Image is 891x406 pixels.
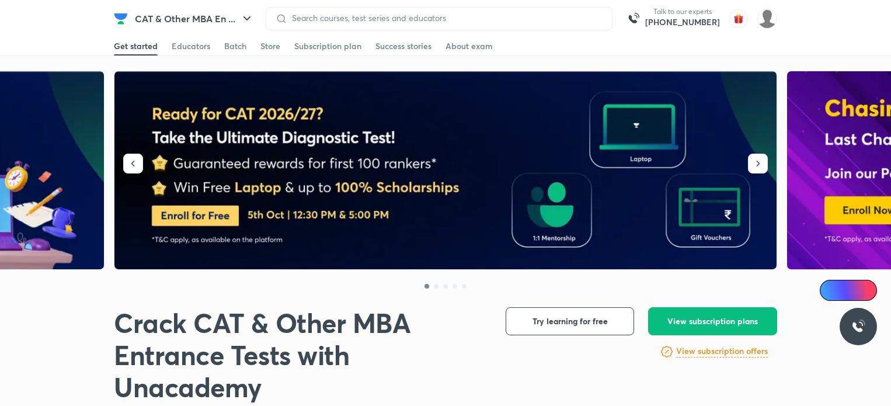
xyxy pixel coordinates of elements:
[532,315,608,327] span: Try learning for free
[676,345,768,358] h6: View subscription offers
[294,40,361,52] div: Subscription plan
[757,9,777,29] img: Aparna Dubey
[114,40,158,52] div: Get started
[260,37,280,55] a: Store
[445,40,493,52] div: About exam
[114,12,128,26] img: Company Logo
[287,13,603,23] input: Search courses, test series and educators
[851,320,865,334] img: ttu
[506,307,634,335] button: Try learning for free
[676,345,768,359] a: View subscription offers
[172,40,210,52] div: Educators
[114,37,158,55] a: Get started
[128,7,261,30] button: CAT & Other MBA En ...
[294,37,361,55] a: Subscription plan
[827,286,836,295] img: Icon
[839,286,870,295] span: Ai Doubts
[172,37,210,55] a: Educators
[114,307,487,404] h1: Crack CAT & Other MBA Entrance Tests with Unacademy
[645,7,720,16] p: Talk to our experts
[820,280,877,301] a: Ai Doubts
[375,40,431,52] div: Success stories
[224,37,246,55] a: Batch
[648,307,777,335] button: View subscription plans
[622,7,645,30] img: call-us
[445,37,493,55] a: About exam
[667,315,758,327] span: View subscription plans
[260,40,280,52] div: Store
[375,37,431,55] a: Success stories
[729,9,748,28] img: avatar
[224,40,246,52] div: Batch
[645,16,720,28] a: [PHONE_NUMBER]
